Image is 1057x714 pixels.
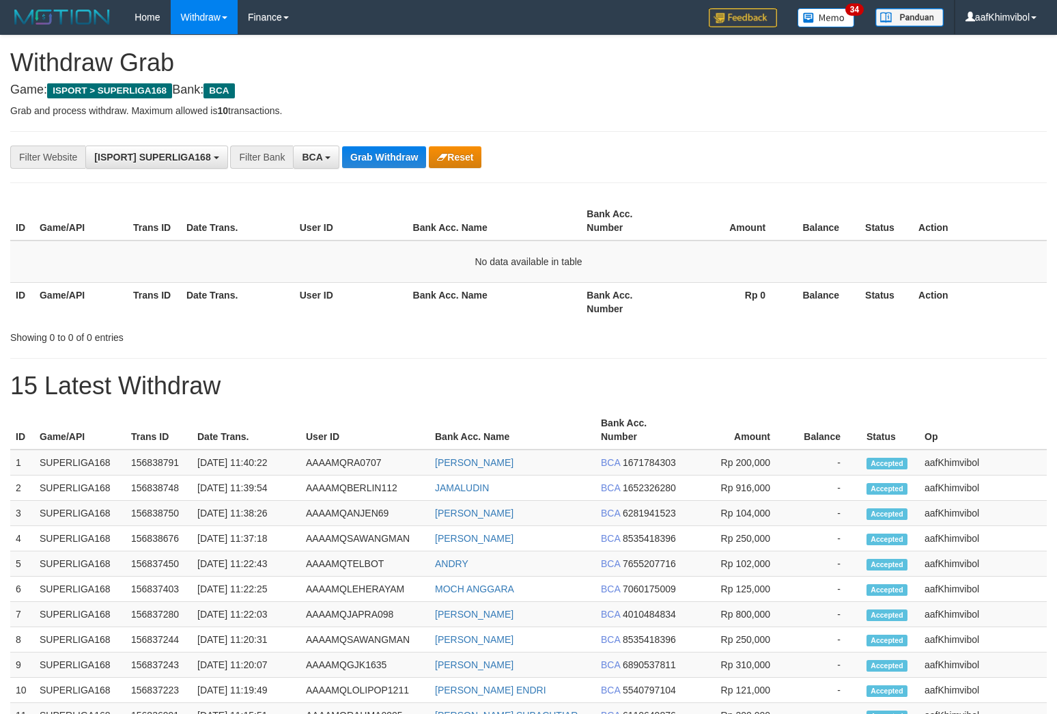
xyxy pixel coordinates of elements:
[300,411,429,450] th: User ID
[34,476,126,501] td: SUPERLIGA168
[791,653,861,678] td: -
[300,577,429,602] td: AAAAMQLEHERAYAM
[919,627,1047,653] td: aafKhimvibol
[342,146,426,168] button: Grab Withdraw
[126,602,192,627] td: 156837280
[203,83,234,98] span: BCA
[128,282,181,321] th: Trans ID
[866,508,907,520] span: Accepted
[34,678,126,703] td: SUPERLIGA168
[34,627,126,653] td: SUPERLIGA168
[126,577,192,602] td: 156837403
[10,7,114,27] img: MOTION_logo.png
[126,526,192,551] td: 156838676
[10,241,1047,283] td: No data available in table
[601,457,620,468] span: BCA
[10,476,34,501] td: 2
[10,602,34,627] td: 7
[302,152,322,163] span: BCA
[10,104,1047,118] p: Grab and process withdraw. Maximum allowed is transactions.
[294,202,408,241] th: User ID
[601,482,620,493] span: BCA
[685,627,791,653] td: Rp 250,000
[919,411,1047,450] th: Op
[10,627,34,653] td: 8
[126,501,192,526] td: 156838750
[919,577,1047,602] td: aafKhimvibol
[435,558,468,569] a: ANDRY
[192,678,300,703] td: [DATE] 11:19:49
[791,551,861,577] td: -
[685,526,791,551] td: Rp 250,000
[791,501,861,526] td: -
[126,476,192,501] td: 156838748
[192,411,300,450] th: Date Trans.
[786,202,860,241] th: Balance
[798,8,855,27] img: Button%20Memo.svg
[47,83,172,98] span: ISPORT > SUPERLIGA168
[10,411,34,450] th: ID
[10,501,34,526] td: 3
[685,476,791,501] td: Rp 916,000
[685,653,791,678] td: Rp 310,000
[10,325,430,344] div: Showing 0 to 0 of 0 entries
[623,659,676,670] span: Copy 6890537811 to clipboard
[34,526,126,551] td: SUPERLIGA168
[94,152,210,163] span: [ISPORT] SUPERLIGA168
[919,653,1047,678] td: aafKhimvibol
[34,202,128,241] th: Game/API
[192,653,300,678] td: [DATE] 11:20:07
[601,659,620,670] span: BCA
[913,202,1047,241] th: Action
[595,411,685,450] th: Bank Acc. Number
[866,609,907,621] span: Accepted
[435,508,513,519] a: [PERSON_NAME]
[581,282,675,321] th: Bank Acc. Number
[300,501,429,526] td: AAAAMQANJEN69
[230,146,293,169] div: Filter Bank
[791,678,861,703] td: -
[192,551,300,577] td: [DATE] 11:22:43
[866,534,907,545] span: Accepted
[10,83,1047,97] h4: Game: Bank:
[685,450,791,476] td: Rp 200,000
[919,476,1047,501] td: aafKhimvibol
[126,450,192,476] td: 156838791
[126,653,192,678] td: 156837243
[623,508,676,519] span: Copy 6281941523 to clipboard
[435,533,513,544] a: [PERSON_NAME]
[601,533,620,544] span: BCA
[866,483,907,495] span: Accepted
[34,450,126,476] td: SUPERLIGA168
[623,533,676,544] span: Copy 8535418396 to clipboard
[623,634,676,645] span: Copy 8535418396 to clipboard
[861,411,919,450] th: Status
[601,558,620,569] span: BCA
[10,450,34,476] td: 1
[919,602,1047,627] td: aafKhimvibol
[623,457,676,468] span: Copy 1671784303 to clipboard
[10,678,34,703] td: 10
[601,634,620,645] span: BCA
[581,202,675,241] th: Bank Acc. Number
[34,602,126,627] td: SUPERLIGA168
[34,577,126,602] td: SUPERLIGA168
[791,411,861,450] th: Balance
[300,678,429,703] td: AAAAMQLOLIPOP1211
[34,282,128,321] th: Game/API
[601,609,620,620] span: BCA
[791,526,861,551] td: -
[128,202,181,241] th: Trans ID
[126,678,192,703] td: 156837223
[601,583,620,594] span: BCA
[10,372,1047,400] h1: 15 Latest Withdraw
[300,450,429,476] td: AAAAMQRA0707
[845,3,864,16] span: 34
[709,8,777,27] img: Feedback.jpg
[866,660,907,672] span: Accepted
[192,627,300,653] td: [DATE] 11:20:31
[866,584,907,596] span: Accepted
[623,482,676,493] span: Copy 1652326280 to clipboard
[192,526,300,551] td: [DATE] 11:37:18
[860,202,913,241] th: Status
